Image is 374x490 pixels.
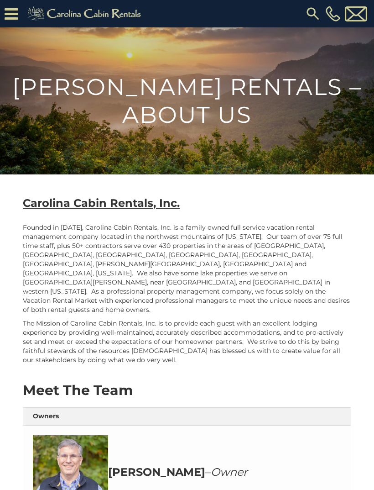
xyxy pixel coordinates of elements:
[23,382,133,399] strong: Meet The Team
[23,5,149,23] img: Khaki-logo.png
[23,196,180,210] b: Carolina Cabin Rentals, Inc.
[305,5,321,22] img: search-regular.svg
[33,412,59,420] strong: Owners
[23,319,351,364] p: The Mission of Carolina Cabin Rentals, Inc. is to provide each guest with an excellent lodging ex...
[211,465,248,479] em: Owner
[323,6,343,21] a: [PHONE_NUMBER]
[23,223,351,314] p: Founded in [DATE], Carolina Cabin Rentals, Inc. is a family owned full service vacation rental ma...
[108,465,205,479] strong: [PERSON_NAME]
